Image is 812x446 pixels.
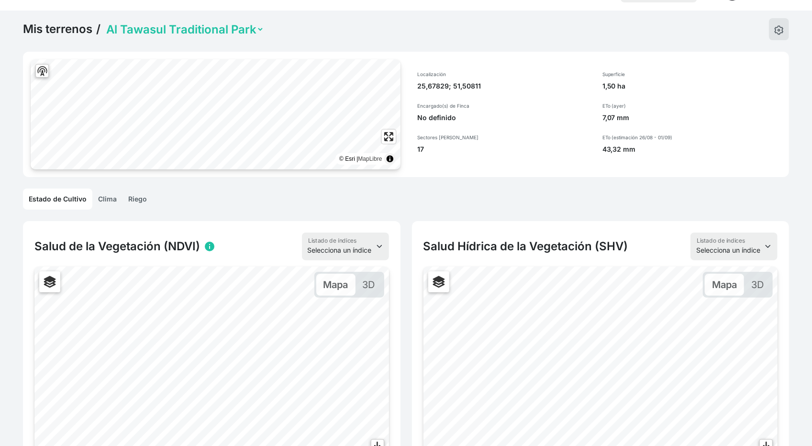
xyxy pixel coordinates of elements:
img: Zoom to locations [36,65,48,77]
div: © Esri | [339,154,382,164]
p: 25,67829; 51,50811 [418,81,591,91]
div: Fit to Bounds [35,64,49,78]
div: Layers [428,271,449,292]
p: ETo (ayer) [602,102,781,109]
p: ETo (estimación 26/08 - 01/09) [602,134,781,141]
a: Estado de Cultivo [23,189,92,210]
a: Riego [122,189,153,210]
p: 3D [744,274,771,296]
a: MapLibre [358,156,382,162]
a: Mis terrenos [23,22,92,36]
p: 3D [356,274,382,296]
p: Sectores [PERSON_NAME] [418,134,591,141]
div: Layers [39,271,60,292]
button: Enter fullscreen [382,130,396,144]
p: Localización [418,71,591,78]
img: edit [774,25,784,35]
p: 17 [418,145,591,154]
p: Superficie [602,71,781,78]
span: / [96,22,100,36]
canvas: Map [31,59,400,169]
p: Mapa [705,274,744,296]
a: Clima [92,189,122,210]
summary: Toggle attribution [384,153,396,165]
p: 43,32 mm [602,145,781,154]
img: Layers [43,275,57,289]
h2: Salud Hídrica de la Vegetación (SHV) [423,239,628,254]
p: 1,50 ha [602,81,781,91]
p: Encargado(s) de Finca [418,102,591,109]
p: 7,07 mm [602,113,781,123]
h2: Salud de la Vegetación (NDVI) [34,239,200,254]
p: Mapa [316,274,356,296]
span: info [204,241,215,252]
select: Land Selector [104,22,264,37]
img: Layers [432,275,446,289]
p: No definido [418,113,591,123]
